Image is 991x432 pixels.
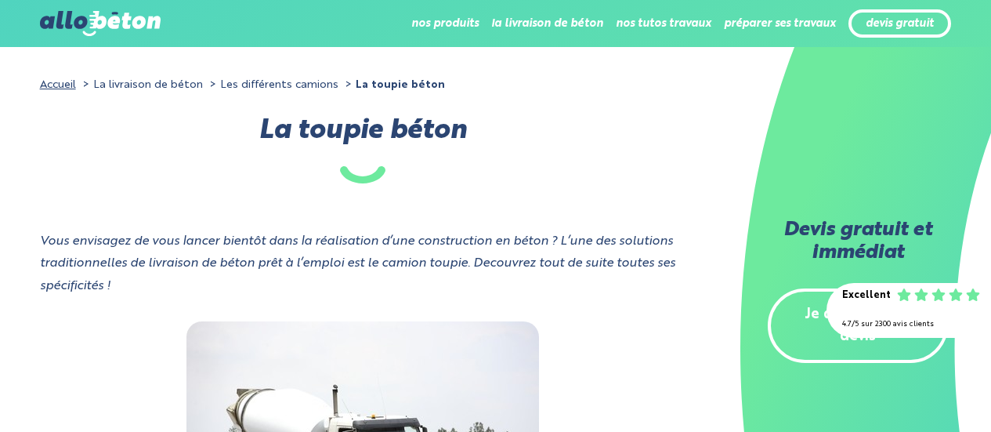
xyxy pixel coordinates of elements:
li: nos tutos travaux [616,5,711,42]
div: Excellent [842,285,891,307]
li: Les différents camions [206,74,338,96]
li: La livraison de béton [79,74,203,96]
a: Accueil [40,79,76,90]
i: Vous envisagez de vous lancer bientôt dans la réalisation d’une construction en béton ? L’une des... [40,235,675,293]
h1: La toupie béton [40,120,685,183]
li: La toupie béton [342,74,445,96]
a: Je demande un devis [768,289,948,364]
li: la livraison de béton [491,5,603,42]
a: devis gratuit [866,17,934,31]
img: allobéton [40,11,161,36]
li: préparer ses travaux [724,5,836,42]
li: nos produits [411,5,479,42]
div: 4.7/5 sur 2300 avis clients [842,314,975,336]
h2: Devis gratuit et immédiat [768,220,948,265]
